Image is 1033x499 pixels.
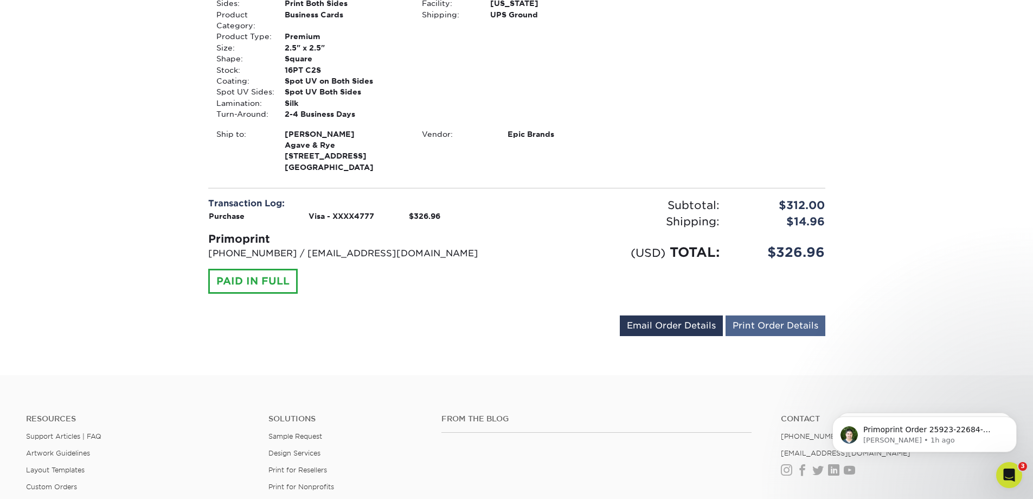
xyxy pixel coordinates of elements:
a: [PHONE_NUMBER] [781,432,848,440]
strong: $326.96 [409,212,440,220]
a: Layout Templates [26,466,85,474]
span: TOTAL: [670,244,720,260]
span: [STREET_ADDRESS] [285,150,406,161]
div: Lamination: [208,98,277,109]
div: $312.00 [728,197,833,213]
a: Support Articles | FAQ [26,432,101,440]
div: Epic Brands [499,129,619,140]
div: Silk [277,98,414,109]
span: [PERSON_NAME] [285,129,406,140]
div: Subtotal: [517,197,728,213]
div: Square [277,53,414,64]
a: Print for Nonprofits [268,483,334,491]
strong: [GEOGRAPHIC_DATA] [285,129,406,172]
div: Coating: [208,75,277,86]
span: 3 [1018,462,1027,471]
div: Product Type: [208,31,277,42]
div: 2-4 Business Days [277,109,414,119]
div: Product Category: [208,9,277,31]
a: Email Order Details [620,315,723,336]
div: Stock: [208,65,277,75]
strong: Purchase [209,212,245,220]
div: $14.96 [728,213,833,230]
div: UPS Ground [482,9,619,20]
div: PAID IN FULL [208,269,298,294]
h4: Resources [26,414,252,424]
iframe: Intercom live chat [996,462,1022,488]
strong: Visa - XXXX4777 [309,212,374,220]
div: Ship to: [208,129,277,173]
div: Size: [208,42,277,53]
a: Contact [781,414,1007,424]
p: [PHONE_NUMBER] / [EMAIL_ADDRESS][DOMAIN_NAME] [208,247,509,260]
div: Primoprint [208,231,509,247]
div: Turn-Around: [208,109,277,119]
div: Spot UV Both Sides [277,86,414,97]
div: Spot UV on Both Sides [277,75,414,86]
div: Shape: [208,53,277,64]
small: (USD) [631,246,665,260]
div: Premium [277,31,414,42]
div: Business Cards [277,9,414,31]
a: Design Services [268,449,320,457]
a: [EMAIL_ADDRESS][DOMAIN_NAME] [781,449,910,457]
div: $326.96 [728,243,833,262]
a: Sample Request [268,432,322,440]
div: Spot UV Sides: [208,86,277,97]
iframe: Intercom notifications message [816,394,1033,470]
div: 2.5" x 2.5" [277,42,414,53]
span: Agave & Rye [285,140,406,150]
div: Shipping: [517,213,728,230]
h4: From the Blog [441,414,752,424]
div: Transaction Log: [208,197,509,210]
a: Print for Resellers [268,466,327,474]
a: Custom Orders [26,483,77,491]
div: Vendor: [414,129,499,140]
div: 16PT C2S [277,65,414,75]
a: Print Order Details [726,315,825,336]
div: Shipping: [414,9,482,20]
a: Artwork Guidelines [26,449,90,457]
h4: Solutions [268,414,425,424]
